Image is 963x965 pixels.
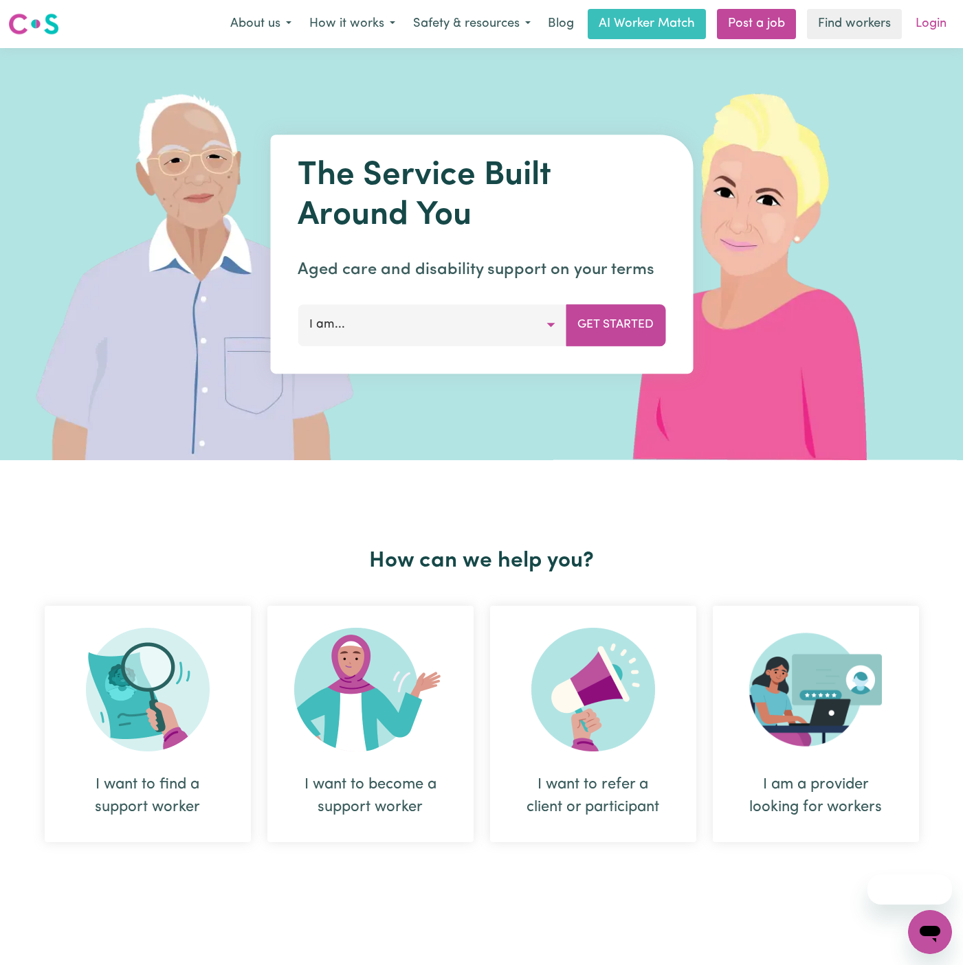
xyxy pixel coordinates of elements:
[8,12,59,36] img: Careseekers logo
[531,628,655,751] img: Refer
[78,773,218,819] div: I want to find a support worker
[713,606,919,842] div: I am a provider looking for workers
[746,773,886,819] div: I am a provider looking for workers
[8,8,59,40] a: Careseekers logo
[298,258,665,282] p: Aged care and disability support on your terms
[908,910,952,954] iframe: Button to launch messaging window
[86,628,210,751] img: Search
[566,304,665,345] button: Get Started
[36,548,927,574] h2: How can we help you?
[298,157,665,236] h1: The Service Built Around You
[523,773,663,819] div: I want to refer a client or participant
[300,773,441,819] div: I want to become a support worker
[294,628,447,751] img: Become Worker
[221,10,300,38] button: About us
[749,628,883,751] img: Provider
[298,304,566,345] button: I am...
[540,9,582,39] a: Blog
[717,9,796,39] a: Post a job
[907,9,955,39] a: Login
[490,606,696,842] div: I want to refer a client or participant
[867,874,952,905] iframe: Message from company
[45,606,251,842] div: I want to find a support worker
[300,10,404,38] button: How it works
[588,9,706,39] a: AI Worker Match
[807,9,902,39] a: Find workers
[267,606,474,842] div: I want to become a support worker
[404,10,540,38] button: Safety & resources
